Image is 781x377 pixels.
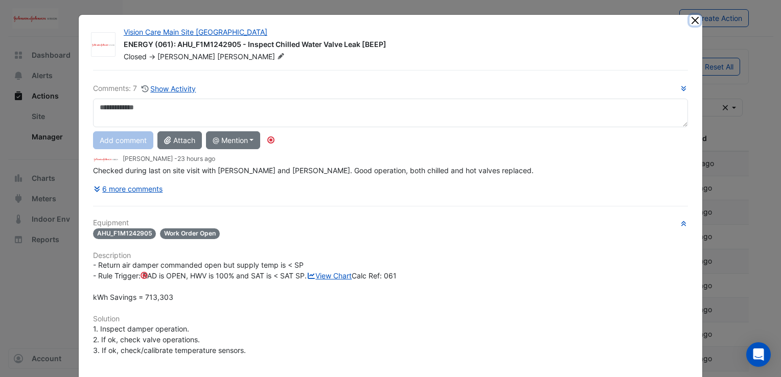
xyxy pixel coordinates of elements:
img: JnJ Vision Care [93,154,119,165]
button: @ Mention [206,131,261,149]
h6: Solution [93,315,688,323]
span: -> [149,52,155,61]
a: View Chart [307,271,352,280]
span: Work Order Open [160,228,220,239]
button: Show Activity [141,83,197,95]
span: Checked during last on site visit with [PERSON_NAME] and [PERSON_NAME]. Good operation, both chil... [93,166,534,175]
div: Comments: 7 [93,83,197,95]
span: 1. Inspect damper operation. 2. If ok, check valve operations. 3. If ok, check/calibrate temperat... [93,324,246,355]
h6: Equipment [93,219,688,227]
span: [PERSON_NAME] [217,52,287,62]
span: 2025-09-29 16:19:15 [177,155,215,162]
h6: Description [93,251,688,260]
div: Tooltip anchor [266,135,275,145]
span: [PERSON_NAME] [157,52,215,61]
div: Open Intercom Messenger [746,342,771,367]
span: - Return air damper commanded open but supply temp is < SP - Rule Trigger: RAD is OPEN, HWV is 10... [93,261,397,301]
button: Attach [157,131,202,149]
button: Close [690,15,700,26]
div: Tooltip anchor [140,271,149,280]
button: 6 more comments [93,180,164,198]
img: JnJ Vision Care [91,40,115,50]
span: Closed [124,52,147,61]
a: Vision Care Main Site [GEOGRAPHIC_DATA] [124,28,267,36]
small: [PERSON_NAME] - [123,154,215,163]
div: ENERGY (061): AHU_F1M1242905 - Inspect Chilled Water Valve Leak [BEEP] [124,39,678,52]
span: AHU_F1M1242905 [93,228,156,239]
